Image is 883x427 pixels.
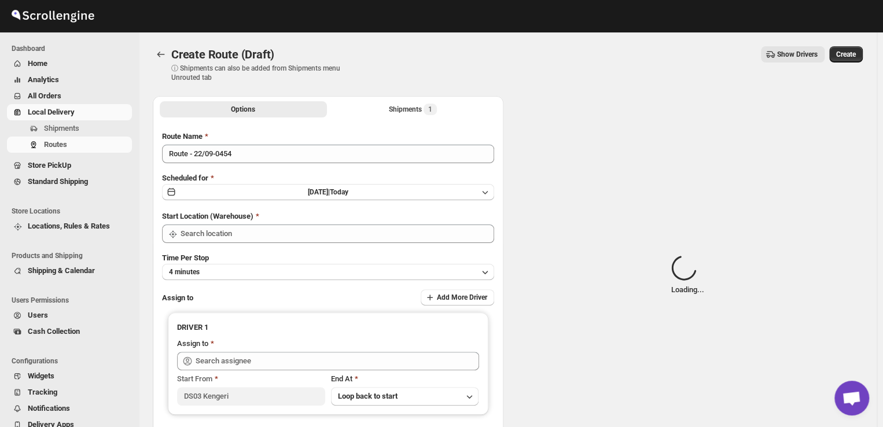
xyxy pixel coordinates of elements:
[177,374,212,383] span: Start From
[12,251,133,260] span: Products and Shipping
[389,104,437,115] div: Shipments
[428,105,432,114] span: 1
[162,132,203,141] span: Route Name
[28,161,71,170] span: Store PickUp
[7,137,132,153] button: Routes
[181,224,494,243] input: Search location
[437,293,487,302] span: Add More Driver
[28,388,57,396] span: Tracking
[28,222,110,230] span: Locations, Rules & Rates
[308,188,330,196] span: [DATE] |
[829,46,863,62] button: Create
[777,50,818,59] span: Show Drivers
[169,267,200,277] span: 4 minutes
[162,145,494,163] input: Eg: Bengaluru Route
[28,59,47,68] span: Home
[160,101,327,117] button: All Route Options
[7,88,132,104] button: All Orders
[7,120,132,137] button: Shipments
[28,177,88,186] span: Standard Shipping
[28,108,75,116] span: Local Delivery
[12,356,133,366] span: Configurations
[330,188,348,196] span: Today
[28,327,80,336] span: Cash Collection
[836,50,856,59] span: Create
[834,381,869,415] div: Open chat
[28,75,59,84] span: Analytics
[7,307,132,323] button: Users
[761,46,825,62] button: Show Drivers
[7,56,132,72] button: Home
[7,368,132,384] button: Widgets
[162,264,494,280] button: 4 minutes
[162,174,208,182] span: Scheduled for
[7,72,132,88] button: Analytics
[171,47,274,61] span: Create Route (Draft)
[28,91,61,100] span: All Orders
[153,46,169,62] button: Routes
[231,105,255,114] span: Options
[7,384,132,400] button: Tracking
[162,212,253,220] span: Start Location (Warehouse)
[28,404,70,413] span: Notifications
[162,293,193,302] span: Assign to
[671,255,704,296] div: Loading...
[28,371,54,380] span: Widgets
[329,101,496,117] button: Selected Shipments
[28,311,48,319] span: Users
[7,263,132,279] button: Shipping & Calendar
[421,289,494,305] button: Add More Driver
[177,322,479,333] h3: DRIVER 1
[196,352,479,370] input: Search assignee
[7,218,132,234] button: Locations, Rules & Rates
[171,64,354,82] p: ⓘ Shipments can also be added from Shipments menu Unrouted tab
[331,387,479,406] button: Loop back to start
[7,323,132,340] button: Cash Collection
[338,392,398,400] span: Loop back to start
[12,44,133,53] span: Dashboard
[12,296,133,305] span: Users Permissions
[7,400,132,417] button: Notifications
[162,253,209,262] span: Time Per Stop
[331,373,479,385] div: End At
[44,124,79,132] span: Shipments
[28,266,95,275] span: Shipping & Calendar
[162,184,494,200] button: [DATE]|Today
[177,338,208,349] div: Assign to
[44,140,67,149] span: Routes
[12,207,133,216] span: Store Locations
